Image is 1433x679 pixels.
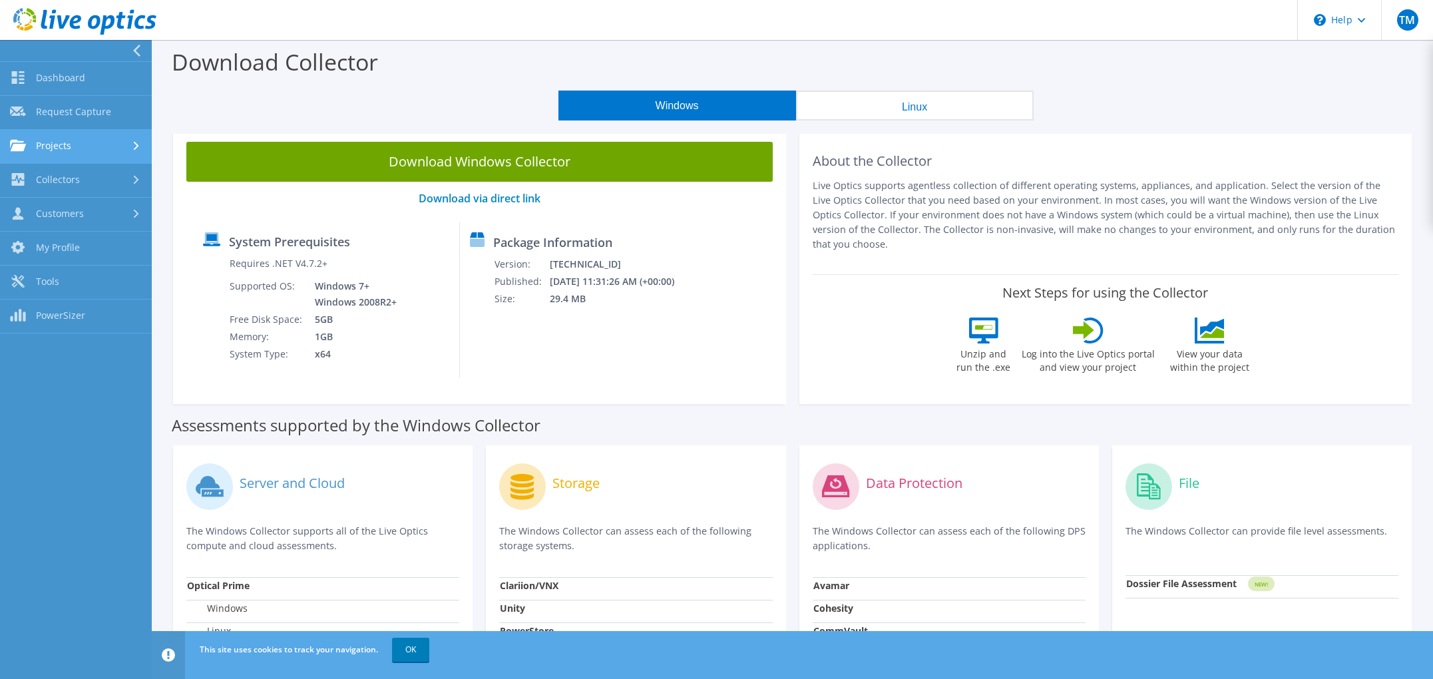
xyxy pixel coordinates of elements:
label: Windows [187,602,248,615]
label: Assessments supported by the Windows Collector [172,419,540,432]
strong: Unity [500,602,525,614]
td: Windows 7+ Windows 2008R2+ [305,278,399,311]
strong: Optical Prime [187,579,250,592]
p: Live Optics supports agentless collection of different operating systems, appliances, and applica... [813,178,1399,252]
label: Data Protection [866,477,962,490]
label: Package Information [493,236,612,249]
p: The Windows Collector can provide file level assessments. [1126,524,1398,551]
label: System Prerequisites [229,235,350,248]
td: x64 [305,345,399,363]
td: 29.4 MB [549,290,692,308]
td: System Type: [229,345,305,363]
td: Size: [494,290,549,308]
label: Next Steps for using the Collector [1002,285,1208,301]
button: Linux [796,91,1034,120]
label: Unzip and run the .exe [953,343,1014,374]
strong: Avamar [813,579,849,592]
p: The Windows Collector can assess each of the following storage systems. [499,524,772,553]
td: Version: [494,256,549,273]
strong: Clariion/VNX [500,579,558,592]
td: 1GB [305,328,399,345]
p: The Windows Collector supports all of the Live Optics compute and cloud assessments. [186,524,459,553]
strong: Cohesity [813,602,853,614]
label: Server and Cloud [240,477,345,490]
td: 5GB [305,311,399,328]
tspan: NEW! [1254,580,1267,588]
strong: Dossier File Assessment [1126,577,1237,590]
td: [DATE] 11:31:26 AM (+00:00) [549,273,692,290]
label: File [1179,477,1199,490]
td: Supported OS: [229,278,305,311]
svg: \n [1314,14,1326,26]
h2: About the Collector [813,153,1399,169]
strong: PowerStore [500,624,554,637]
label: Requires .NET V4.7.2+ [230,257,327,270]
td: Published: [494,273,549,290]
strong: CommVault [813,624,868,637]
td: Memory: [229,328,305,345]
label: Download Collector [172,47,378,77]
label: Storage [552,477,600,490]
span: TM [1397,9,1418,31]
label: View your data within the project [1162,343,1258,374]
label: Linux [187,624,231,638]
td: Free Disk Space: [229,311,305,328]
td: [TECHNICAL_ID] [549,256,692,273]
button: Windows [558,91,796,120]
label: Log into the Live Optics portal and view your project [1021,343,1155,374]
p: The Windows Collector can assess each of the following DPS applications. [813,524,1086,553]
a: Download via direct link [419,191,540,206]
a: OK [392,638,429,662]
a: Download Windows Collector [186,142,773,182]
span: This site uses cookies to track your navigation. [200,644,378,655]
